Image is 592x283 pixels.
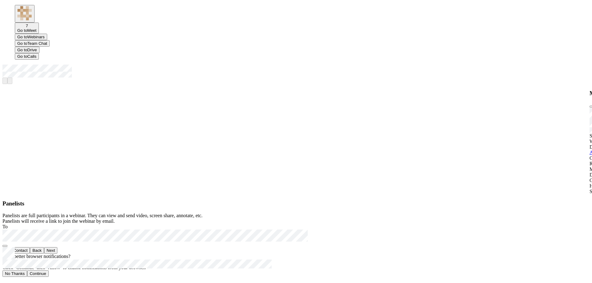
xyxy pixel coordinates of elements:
[2,200,590,207] h3: Panelists
[2,213,590,218] div: Panelists are full participants in a webinar. They can view and send video, screen share, annotat...
[15,5,35,23] button: Logo
[2,245,7,247] button: Open menu
[17,48,27,52] span: Go to
[7,78,12,84] button: Hangup
[27,54,37,59] span: Calls
[2,218,590,224] div: Panelists will receive a link to join the webinar by email.
[17,28,27,33] span: Go to
[17,35,27,39] span: Go to
[2,78,7,84] button: Mute
[17,23,36,28] div: 7
[17,54,27,59] span: Go to
[27,41,47,46] span: Team Chat
[2,65,590,78] div: Open menu
[17,6,32,21] img: QA Selenium DO NOT DELETE OR CHANGE
[17,41,27,46] span: Go to
[27,28,37,33] span: Meet
[2,224,590,230] div: To
[27,35,45,39] span: Webinars
[27,48,37,52] span: Drive
[2,78,590,84] nav: controls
